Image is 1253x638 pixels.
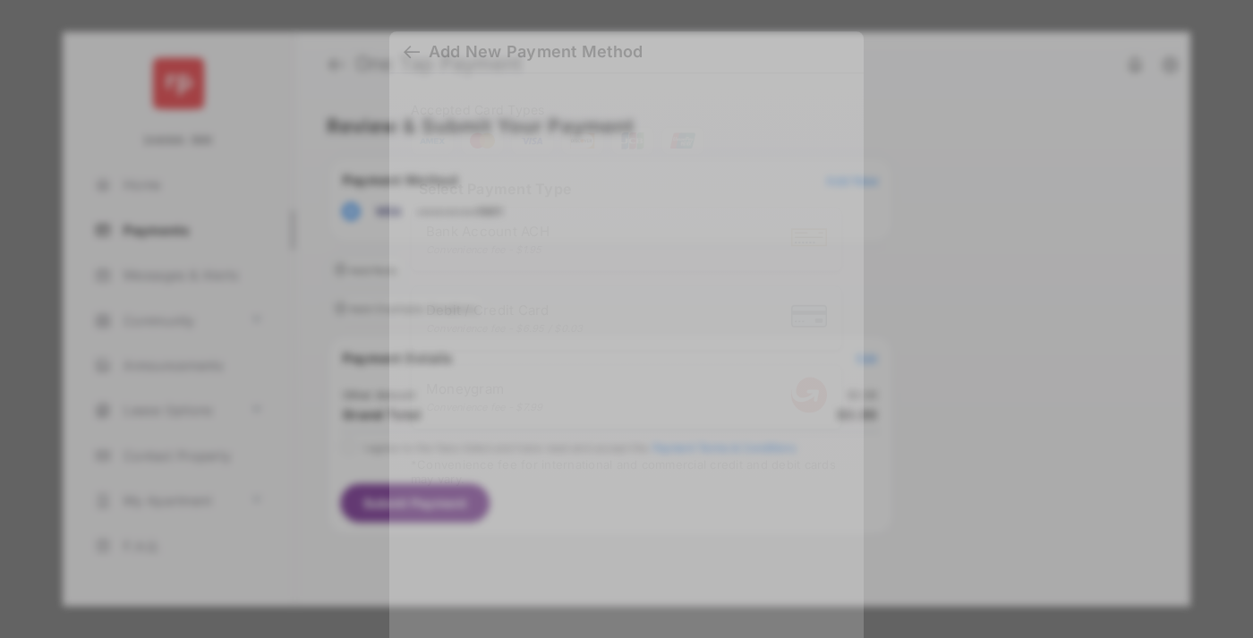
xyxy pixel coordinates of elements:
div: Convenience fee - $7.99 [426,401,543,413]
h4: Select Payment Type [411,181,842,199]
span: Debit / Credit Card [426,302,584,319]
div: Add New Payment Method [429,42,643,62]
span: Moneygram [426,380,543,397]
div: Convenience fee - $1.95 [426,243,550,256]
div: * Convenience fee for international and commercial credit and debit cards may vary. [411,458,842,490]
div: Convenience fee - $6.95 / $0.03 [426,322,584,335]
span: Bank Account ACH [426,223,550,240]
span: Accepted Card Types [411,103,552,118]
